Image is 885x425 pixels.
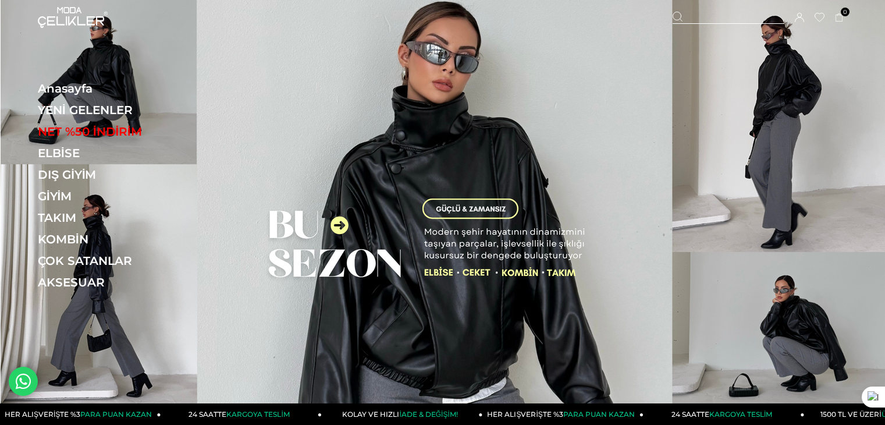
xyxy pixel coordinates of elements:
[38,125,198,139] a: NET %50 İNDİRİM
[709,410,772,419] span: KARGOYA TESLİM
[38,168,198,182] a: DIŞ GİYİM
[38,146,198,160] a: ELBİSE
[226,410,289,419] span: KARGOYA TESLİM
[483,403,644,425] a: HER ALIŞVERİŞTE %3PARA PUAN KAZAN
[38,103,198,117] a: YENİ GELENLER
[38,82,198,95] a: Anasayfa
[38,254,198,268] a: ÇOK SATANLAR
[322,403,483,425] a: KOLAY VE HIZLIİADE & DEĞİŞİM!
[563,410,635,419] span: PARA PUAN KAZAN
[841,8,850,16] span: 0
[38,211,198,225] a: TAKIM
[38,7,108,28] img: logo
[80,410,152,419] span: PARA PUAN KAZAN
[644,403,805,425] a: 24 SAATTEKARGOYA TESLİM
[38,189,198,203] a: GİYİM
[38,275,198,289] a: AKSESUAR
[399,410,457,419] span: İADE & DEĞİŞİM!
[835,13,844,22] a: 0
[38,232,198,246] a: KOMBİN
[161,403,322,425] a: 24 SAATTEKARGOYA TESLİM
